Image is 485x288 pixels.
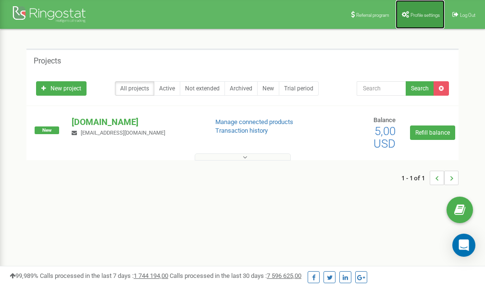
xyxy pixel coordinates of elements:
[401,171,430,185] span: 1 - 1 of 1
[134,272,168,279] u: 1 744 194,00
[72,116,199,128] p: [DOMAIN_NAME]
[34,57,61,65] h5: Projects
[357,81,406,96] input: Search
[279,81,319,96] a: Trial period
[10,272,38,279] span: 99,989%
[410,13,440,18] span: Profile settings
[373,116,396,124] span: Balance
[401,161,459,195] nav: ...
[406,81,434,96] button: Search
[215,118,293,125] a: Manage connected products
[180,81,225,96] a: Not extended
[35,126,59,134] span: New
[410,125,455,140] a: Refill balance
[81,130,165,136] span: [EMAIL_ADDRESS][DOMAIN_NAME]
[267,272,301,279] u: 7 596 625,00
[356,13,389,18] span: Referral program
[170,272,301,279] span: Calls processed in the last 30 days :
[224,81,258,96] a: Archived
[452,234,475,257] div: Open Intercom Messenger
[215,127,268,134] a: Transaction history
[154,81,180,96] a: Active
[373,125,396,150] span: 5,00 USD
[40,272,168,279] span: Calls processed in the last 7 days :
[460,13,475,18] span: Log Out
[257,81,279,96] a: New
[36,81,87,96] a: New project
[115,81,154,96] a: All projects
